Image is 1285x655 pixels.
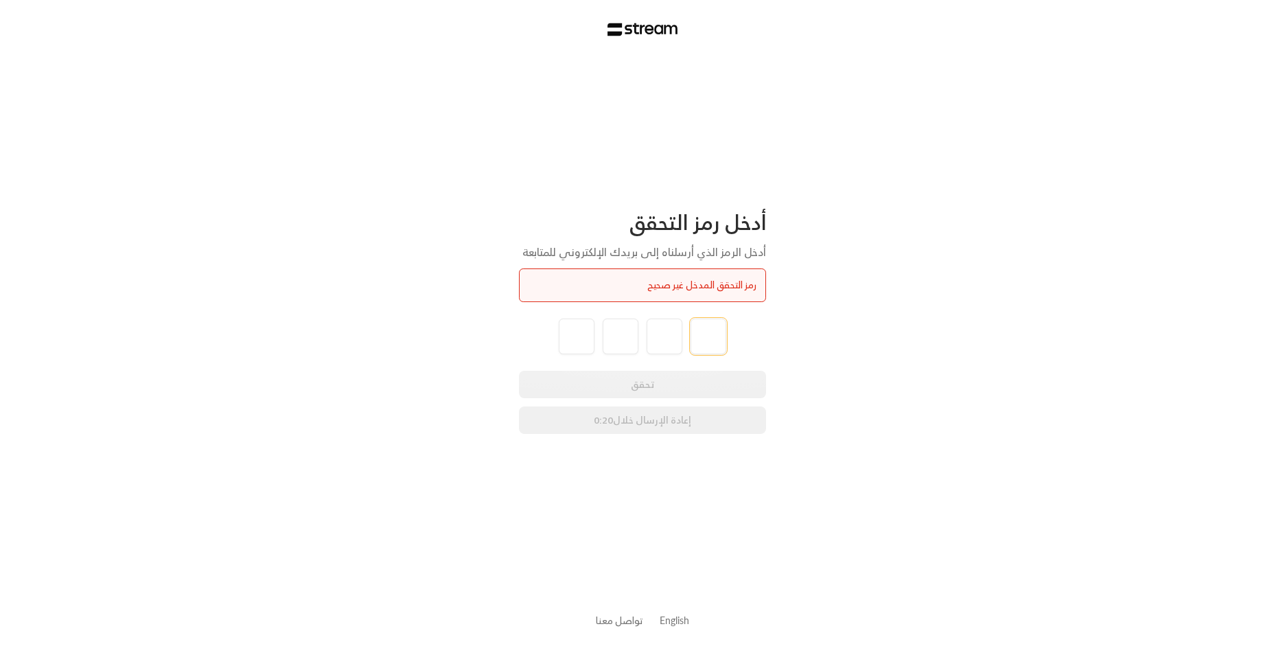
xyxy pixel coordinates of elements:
[529,278,756,292] div: رمز التحقق المدخل غير صحيح
[660,608,689,633] a: English
[519,244,766,260] div: أدخل الرمز الذي أرسلناه إلى بريدك الإلكتروني للمتابعة
[519,209,766,235] div: أدخل رمز التحقق
[596,613,643,628] button: تواصل معنا
[607,23,678,36] img: Stream Logo
[596,612,643,629] a: تواصل معنا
